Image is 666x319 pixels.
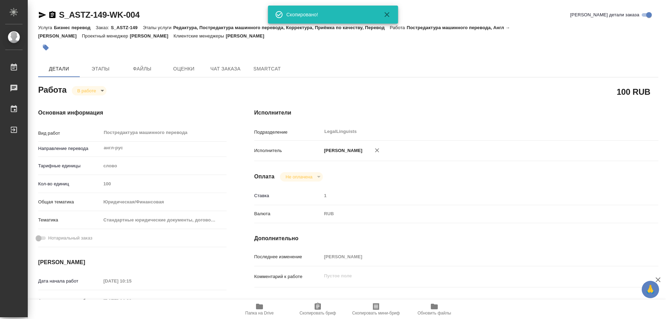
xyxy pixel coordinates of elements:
p: Вид работ [38,130,101,137]
input: Пустое поле [322,252,625,262]
h4: [PERSON_NAME] [38,258,227,267]
p: Дата начала работ [38,278,101,285]
span: Скопировать бриф [299,311,336,316]
p: Заказ: [96,25,111,30]
button: Удалить исполнителя [369,143,385,158]
a: S_ASTZ-149-WK-004 [59,10,140,19]
div: слово [101,160,227,172]
div: В работе [280,172,323,182]
button: Добавить тэг [38,40,53,55]
input: Пустое поле [101,276,162,286]
span: Этапы [84,65,117,73]
button: Скопировать ссылку для ЯМессенджера [38,11,46,19]
p: Ставка [254,192,322,199]
p: Тематика [38,217,101,224]
span: Детали [42,65,76,73]
p: Исполнитель [254,147,322,154]
span: SmartCat [250,65,284,73]
span: Чат заказа [209,65,242,73]
p: Проектный менеджер [82,33,130,39]
p: Общая тематика [38,199,101,205]
p: S_ASTZ-149 [111,25,143,30]
span: Файлы [126,65,159,73]
button: В работе [75,88,98,94]
p: Факт. дата начала работ [38,297,101,304]
h4: Исполнители [254,109,658,117]
span: [PERSON_NAME] детали заказа [570,11,639,18]
h4: Дополнительно [254,234,658,243]
textarea: /Clients/AstraZeneca/Orders/S_ASTZ-149/Translated/S_ASTZ-149-WK-004 [322,297,625,309]
h2: 100 RUB [617,86,650,98]
span: 🙏 [644,282,656,297]
span: Скопировать мини-бриф [352,311,400,316]
input: Пустое поле [101,296,162,306]
p: Кол-во единиц [38,181,101,187]
h2: Работа [38,83,67,95]
p: Работа [390,25,407,30]
span: Оценки [167,65,200,73]
h4: Основная информация [38,109,227,117]
div: Скопировано! [287,11,373,18]
button: Папка на Drive [230,300,289,319]
button: Обновить файлы [405,300,463,319]
span: Папка на Drive [245,311,274,316]
p: Направление перевода [38,145,101,152]
span: Обновить файлы [418,311,451,316]
h4: Оплата [254,173,275,181]
button: Скопировать мини-бриф [347,300,405,319]
div: Юридическая/Финансовая [101,196,227,208]
p: Бизнес перевод [54,25,96,30]
p: Редактура, Постредактура машинного перевода, Корректура, Приёмка по качеству, Перевод [173,25,390,30]
div: RUB [322,208,625,220]
input: Пустое поле [101,179,227,189]
p: Этапы услуги [143,25,173,30]
p: [PERSON_NAME] [322,147,362,154]
span: Нотариальный заказ [48,235,92,242]
p: Комментарий к работе [254,273,322,280]
button: Не оплачена [283,174,314,180]
div: Стандартные юридические документы, договоры, уставы [101,214,227,226]
div: В работе [72,86,106,95]
p: Тарифные единицы [38,162,101,169]
p: [PERSON_NAME] [130,33,173,39]
p: Клиентские менеджеры [173,33,226,39]
button: Закрыть [379,10,395,19]
p: Валюта [254,210,322,217]
p: Последнее изменение [254,253,322,260]
button: 🙏 [642,281,659,298]
p: Подразделение [254,129,322,136]
p: [PERSON_NAME] [226,33,270,39]
button: Скопировать бриф [289,300,347,319]
input: Пустое поле [322,191,625,201]
button: Скопировать ссылку [48,11,57,19]
p: Услуга [38,25,54,30]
